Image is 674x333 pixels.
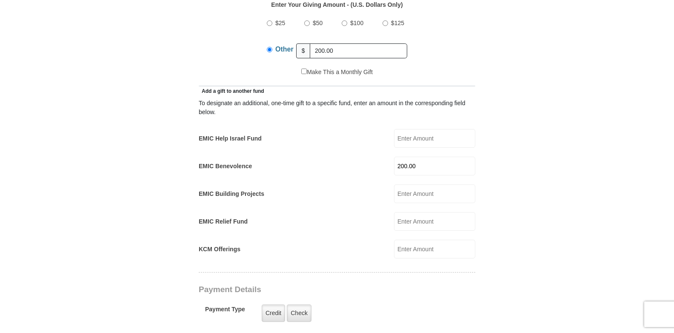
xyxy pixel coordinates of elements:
span: $ [296,43,311,58]
h3: Payment Details [199,285,416,295]
label: Check [287,304,311,322]
span: $125 [391,20,404,26]
h5: Payment Type [205,306,245,317]
input: Enter Amount [394,157,475,175]
span: Add a gift to another fund [199,88,264,94]
input: Enter Amount [394,129,475,148]
span: $25 [275,20,285,26]
label: EMIC Relief Fund [199,217,248,226]
label: EMIC Help Israel Fund [199,134,262,143]
label: Make This a Monthly Gift [301,68,373,77]
input: Make This a Monthly Gift [301,69,307,74]
span: $100 [350,20,363,26]
strong: Enter Your Giving Amount - (U.S. Dollars Only) [271,1,403,8]
input: Enter Amount [394,240,475,258]
label: EMIC Benevolence [199,162,252,171]
label: KCM Offerings [199,245,240,254]
label: EMIC Building Projects [199,189,264,198]
label: Credit [262,304,285,322]
input: Enter Amount [394,212,475,231]
input: Enter Amount [394,184,475,203]
div: To designate an additional, one-time gift to a specific fund, enter an amount in the correspondin... [199,99,475,117]
span: $50 [313,20,323,26]
span: Other [275,46,294,53]
input: Other Amount [310,43,407,58]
